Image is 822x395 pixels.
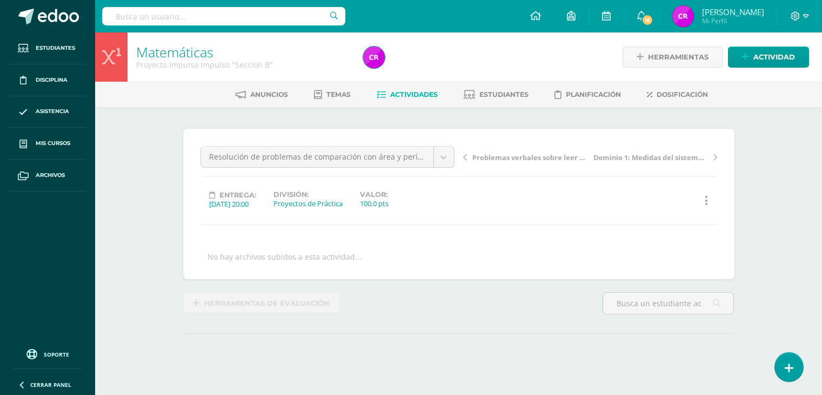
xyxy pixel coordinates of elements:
div: No hay archivos subidos a esta actividad... [208,252,362,262]
label: División: [273,190,343,199]
span: Soporte [44,351,69,358]
span: Entrega: [219,191,256,199]
span: Mi Perfil [702,16,764,25]
span: Disciplina [36,76,68,84]
a: Actividad [728,47,809,68]
a: Dosificación [647,86,708,103]
span: Archivos [36,171,65,180]
a: Archivos [9,160,86,192]
a: Dominio 1: Medidas del sistema métrico: longitud, masa y capacidad [590,152,717,162]
div: Proyectos de Práctica [273,199,343,208]
a: Estudiantes [9,32,86,64]
span: [PERSON_NAME] [702,6,764,17]
span: Cerrar panel [30,381,71,389]
a: Mis cursos [9,128,86,160]
span: Dominio 1: Medidas del sistema métrico: longitud, masa y capacidad [593,153,708,162]
span: Estudiantes [479,90,529,98]
a: Resolución de problemas de comparación con área y perímetro [201,147,454,167]
a: Asistencia [9,96,86,128]
input: Busca un estudiante aquí... [603,293,733,314]
span: 16 [641,14,653,26]
img: f598ae3c0d7ec7357771522fba86650a.png [363,47,385,68]
a: Actividades [377,86,438,103]
span: Resolución de problemas de comparación con área y perímetro [209,147,425,167]
h1: Matemáticas [136,44,350,60]
a: Matemáticas [136,43,213,61]
span: Actividad [753,47,795,67]
input: Busca un usuario... [102,7,345,25]
span: Herramientas [648,47,709,67]
span: Mis cursos [36,139,70,148]
div: 100.0 pts [360,199,389,208]
div: [DATE] 20:00 [209,199,256,209]
a: Planificación [554,86,621,103]
span: Dosificación [657,90,708,98]
span: Asistencia [36,107,69,116]
span: Anuncios [250,90,288,98]
span: Estudiantes [36,44,75,52]
img: f598ae3c0d7ec7357771522fba86650a.png [672,5,694,27]
a: Soporte [13,346,82,361]
a: Estudiantes [464,86,529,103]
span: Planificación [566,90,621,98]
span: Actividades [390,90,438,98]
div: Proyecto Impulso Impulso 'Sección B' [136,60,350,70]
span: Problemas verbales sobre leer la hora. [472,153,587,162]
span: Temas [326,90,351,98]
a: Temas [314,86,351,103]
a: Problemas verbales sobre leer la hora. [463,152,590,162]
a: Disciplina [9,64,86,96]
a: Herramientas [623,47,723,68]
a: Anuncios [236,86,288,103]
span: Herramientas de evaluación [204,293,330,313]
label: Valor: [360,190,389,199]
